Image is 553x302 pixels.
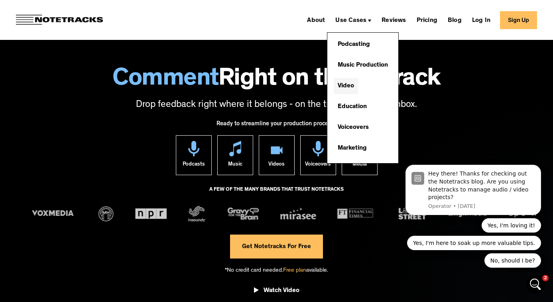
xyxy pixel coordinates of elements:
a: Blog [445,14,465,26]
a: Sign Up [500,11,537,29]
a: Video [334,78,358,94]
p: Drop feedback right where it belongs - on the track, not in your inbox. [8,99,545,112]
iframe: Intercom notifications message [394,158,553,272]
a: Voiceovers [300,135,336,175]
span: Comment [112,68,218,93]
a: Pricing [413,14,441,26]
a: Podcasting [334,37,374,53]
div: Media [352,156,367,175]
div: *No credit card needed. available. [225,259,328,281]
a: Music [217,135,253,175]
div: Watch Video [264,287,299,295]
div: Voiceovers [305,156,331,175]
a: Music Production [334,57,392,73]
a: Voiceovers [334,120,373,136]
div: Podcasts [183,156,205,175]
nav: Use Cases [327,26,399,164]
a: Log In [469,14,494,26]
iframe: Intercom live chat [526,275,545,294]
div: Music [228,156,242,175]
a: Marketing [334,140,371,156]
a: Videos [259,135,295,175]
div: Ready to streamline your production process? [216,116,337,135]
div: Use Cases [335,18,366,24]
span: Free plan [283,268,306,274]
a: Podcasts [176,135,212,175]
a: Get Notetracks For Free [230,235,323,259]
span: 2 [542,275,549,281]
a: Reviews [378,14,409,26]
a: Education [334,99,371,115]
div: Videos [268,156,285,175]
div: Use Cases [332,14,374,26]
a: About [304,14,328,26]
div: A FEW OF THE MANY BRANDS THAT TRUST NOTETRACKS [209,183,344,205]
h1: Right on the Track [8,68,545,93]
